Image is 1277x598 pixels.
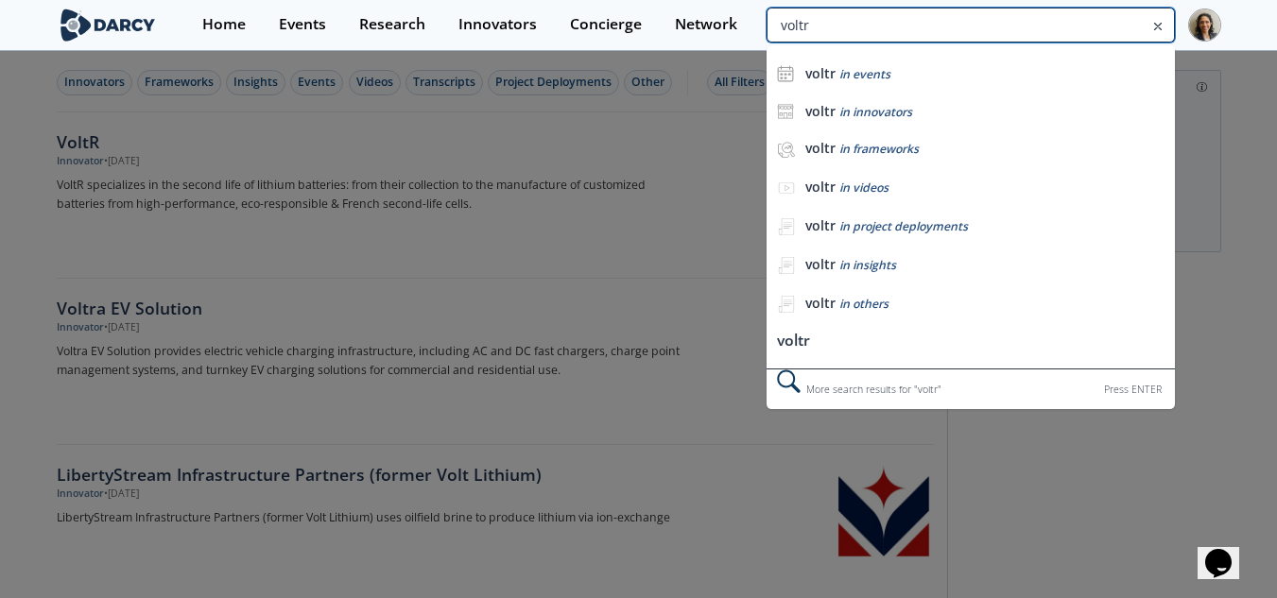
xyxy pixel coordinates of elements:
[202,17,246,32] div: Home
[805,255,836,273] b: voltr
[839,179,889,196] span: in videos
[805,216,836,234] b: voltr
[1104,380,1162,400] div: Press ENTER
[805,64,836,82] b: voltr
[805,178,836,196] b: voltr
[839,141,919,157] span: in frameworks
[839,66,890,82] span: in events
[1188,9,1221,42] img: Profile
[570,17,642,32] div: Concierge
[57,9,160,42] img: logo-wide.svg
[279,17,326,32] div: Events
[839,218,968,234] span: in project deployments
[777,65,794,82] img: icon
[805,102,836,120] b: voltr
[1198,522,1258,579] iframe: chat widget
[458,17,537,32] div: Innovators
[767,368,1174,409] div: More search results for " voltr "
[839,257,896,273] span: in insights
[359,17,425,32] div: Research
[675,17,737,32] div: Network
[805,294,836,312] b: voltr
[839,296,889,312] span: in others
[777,103,794,120] img: icon
[767,324,1174,359] li: voltr
[805,139,836,157] b: voltr
[767,8,1174,43] input: Advanced Search
[839,104,912,120] span: in innovators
